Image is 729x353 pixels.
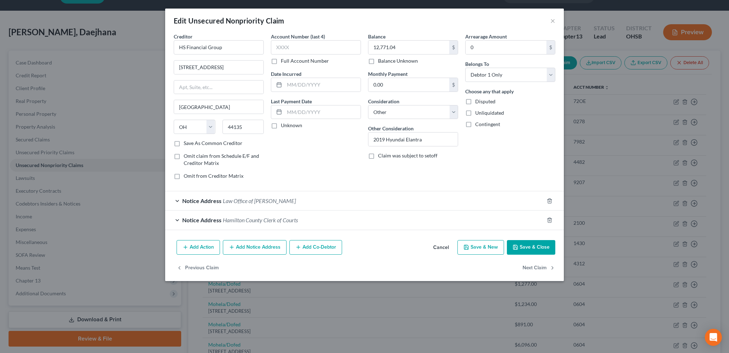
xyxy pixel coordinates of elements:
input: 0.00 [368,41,449,54]
input: MM/DD/YYYY [284,78,361,92]
span: Notice Address [182,217,221,223]
div: Open Intercom Messenger [705,329,722,346]
span: Notice Address [182,197,221,204]
input: Specify... [368,133,458,146]
span: Omit claim from Schedule E/F and Creditor Matrix [184,153,259,166]
button: Previous Claim [177,260,219,275]
label: Choose any that apply [465,88,514,95]
div: Edit Unsecured Nonpriority Claim [174,16,284,26]
input: MM/DD/YYYY [284,105,361,119]
span: Unliquidated [475,110,504,116]
input: XXXX [271,40,361,54]
input: Apt, Suite, etc... [174,81,263,94]
div: $ [546,41,555,54]
input: Search creditor by name... [174,40,264,54]
span: Law Office of [PERSON_NAME] [223,197,296,204]
button: Save & New [457,240,504,255]
span: Omit from Creditor Matrix [184,173,243,179]
label: Last Payment Date [271,98,312,105]
label: Monthly Payment [368,70,408,78]
div: $ [449,41,458,54]
button: Add Action [177,240,220,255]
button: Next Claim [523,260,555,275]
button: Cancel [428,241,455,255]
label: Unknown [281,122,302,129]
span: Hamilton County Clerk of Courts [223,217,298,223]
label: Consideration [368,98,399,105]
span: Contingent [475,121,500,127]
input: 0.00 [368,78,449,92]
button: Add Co-Debtor [289,240,342,255]
label: Balance [368,33,386,40]
label: Date Incurred [271,70,301,78]
label: Arrearage Amount [465,33,507,40]
span: Claim was subject to setoff [378,152,437,159]
button: × [550,16,555,25]
label: Save As Common Creditor [184,140,242,147]
span: Belongs To [465,61,489,67]
input: Enter city... [174,100,263,114]
label: Balance Unknown [378,57,418,64]
div: $ [449,78,458,92]
button: Add Notice Address [223,240,287,255]
label: Full Account Number [281,57,329,64]
input: Enter zip... [222,120,264,134]
span: Creditor [174,33,193,40]
span: Disputed [475,98,495,104]
input: 0.00 [466,41,546,54]
button: Save & Close [507,240,555,255]
label: Other Consideration [368,125,414,132]
input: Enter address... [174,61,263,74]
label: Account Number (last 4) [271,33,325,40]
